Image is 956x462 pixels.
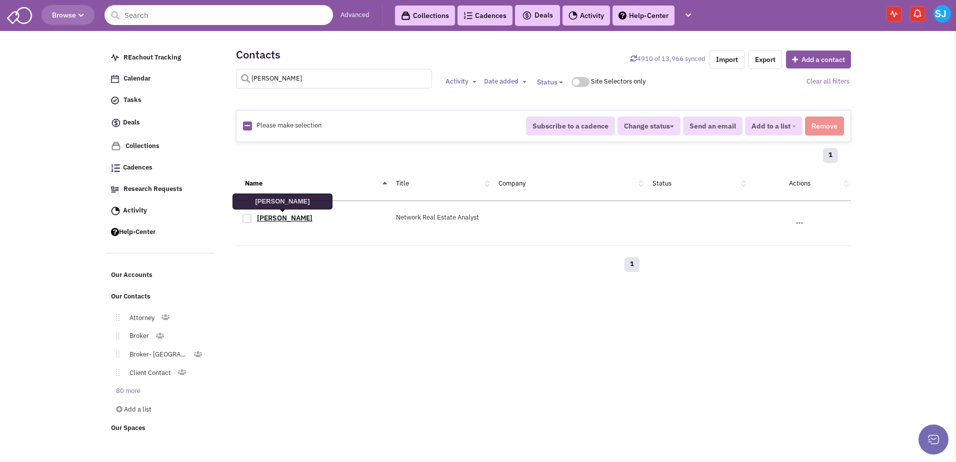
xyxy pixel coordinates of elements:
[236,69,432,88] input: Search contacts
[123,206,147,214] span: Activity
[498,179,525,187] a: Company
[709,50,744,69] a: Import
[624,257,639,272] a: 1
[106,112,215,134] a: Deals
[106,223,215,242] a: Help-Center
[568,11,577,20] img: Activity.png
[748,50,782,69] a: Export
[652,179,671,187] a: Status
[463,12,472,19] img: Cadences_logo.png
[111,228,119,236] img: help.png
[119,311,160,325] a: Attorney
[106,384,146,398] a: 80 more
[562,5,610,25] a: Activity
[119,329,155,343] a: Broker
[111,292,150,301] span: Our Contacts
[111,186,119,192] img: Research.png
[256,121,321,129] span: Please make selection
[481,76,529,87] button: Date added
[111,164,120,172] img: Cadences_logo.png
[823,148,838,163] a: 1
[531,73,569,91] button: Status
[119,347,193,362] a: Broker- [GEOGRAPHIC_DATA]
[396,179,409,187] a: Title
[522,10,553,19] span: Deals
[106,287,215,306] a: Our Contacts
[232,193,332,209] div: [PERSON_NAME]
[106,402,213,417] a: Add a list
[111,206,120,215] img: Activity.png
[111,117,121,129] img: icon-deals.svg
[106,136,215,156] a: Collections
[106,158,215,177] a: Cadences
[111,369,119,376] img: Move.png
[933,5,951,22] img: Sarah Jones
[106,91,215,110] a: Tasks
[805,116,844,135] button: Remove
[125,141,159,150] span: Collections
[389,213,492,222] div: Network Real Estate Analyst
[522,9,532,21] img: icon-deals.svg
[111,141,121,151] img: icon-collection-lavender.png
[111,314,119,321] img: Move.png
[789,179,810,187] a: Actions
[612,5,674,25] a: Help-Center
[519,9,556,22] button: Deals
[41,5,94,25] button: Browse
[111,96,119,104] img: icon-tasks.png
[123,53,181,61] span: REachout Tracking
[806,77,849,85] a: Clear all filters
[111,332,119,339] img: Move.png
[104,5,333,25] input: Search
[537,77,557,86] span: Status
[106,201,215,220] a: Activity
[340,10,369,20] a: Advanced
[786,50,851,68] button: Add a contact
[236,50,280,59] h2: Contacts
[111,350,119,357] img: Move.png
[442,76,479,87] button: Activity
[123,184,182,193] span: Research Requests
[630,54,705,63] a: Sync contacts with Retailsphere
[257,213,312,222] a: [PERSON_NAME]
[106,266,215,285] a: Our Accounts
[111,75,119,83] img: Calendar.png
[123,96,141,104] span: Tasks
[52,10,84,19] span: Browse
[445,77,468,85] span: Activity
[111,271,152,279] span: Our Accounts
[457,5,512,25] a: Cadences
[526,116,615,135] button: Subscribe to a cadence
[395,5,455,25] a: Collections
[7,5,32,24] img: SmartAdmin
[106,419,215,438] a: Our Spaces
[245,179,262,187] a: Name
[484,77,518,85] span: Date added
[106,69,215,88] a: Calendar
[123,163,152,172] span: Cadences
[123,74,150,83] span: Calendar
[401,11,410,20] img: icon-collection-lavender-black.svg
[243,121,252,130] img: Rectangle.png
[106,180,215,199] a: Research Requests
[106,48,215,67] a: REachout Tracking
[591,77,649,86] div: Site Selectors only
[618,11,626,19] img: help.png
[111,424,145,432] span: Our Spaces
[119,366,177,380] a: Client Contact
